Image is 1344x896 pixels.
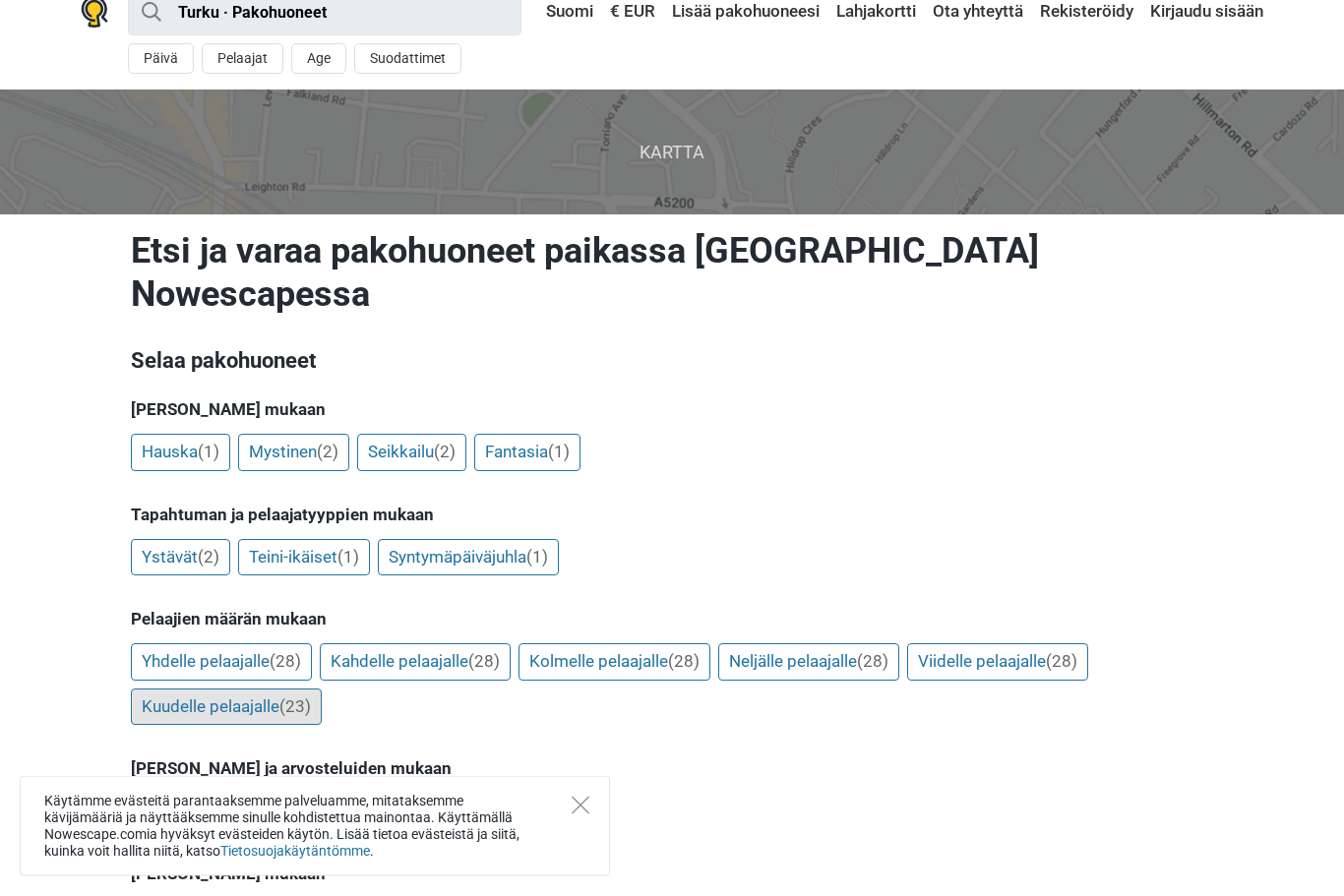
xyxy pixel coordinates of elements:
a: Hauska(1) [131,435,230,472]
span: (1) [526,548,548,567]
a: Seikkailu(2) [357,435,466,472]
h5: Pelaajien määrän mukaan [131,610,1213,629]
a: Mystinen(2) [238,435,349,472]
h5: [PERSON_NAME] mukaan [131,400,1213,420]
a: Viidelle pelaajalle(28) [907,644,1088,682]
span: (1) [337,548,359,567]
span: (2) [434,443,456,462]
a: Kahdelle pelaajalle(28) [320,644,511,682]
button: Päivä [128,44,194,75]
span: (1) [548,443,570,462]
span: (1) [198,443,219,462]
span: (28) [1046,652,1077,672]
div: Käytämme evästeitä parantaaksemme palveluamme, mitataksemme kävijämääriä ja näyttääksemme sinulle... [20,776,610,876]
h5: Tapahtuman ja pelaajatyyppien mukaan [131,506,1213,525]
img: Suomi [532,6,546,20]
h5: [PERSON_NAME] ja arvosteluiden mukaan [131,759,1213,779]
a: Kolmelle pelaajalle(28) [519,644,710,682]
a: Neljälle pelaajalle(28) [718,644,899,682]
a: Yhdelle pelaajalle(28) [131,644,312,682]
button: Close [572,797,589,814]
button: Suodattimet [354,44,461,75]
span: (28) [468,652,500,672]
h1: Etsi ja varaa pakohuoneet paikassa [GEOGRAPHIC_DATA] Nowescapessa [131,230,1213,317]
h5: [PERSON_NAME] mukaan [131,865,1213,884]
a: Teini-ikäiset(1) [238,540,370,577]
span: (28) [668,652,700,672]
span: (23) [279,697,311,717]
button: Age [291,44,346,75]
span: (2) [198,548,219,567]
span: (28) [857,652,888,672]
a: Syntymäpäiväjuhla(1) [378,540,559,577]
button: Pelaajat [202,44,283,75]
span: (2) [317,443,338,462]
a: Tietosuojakäytäntömme [220,843,370,859]
a: Fantasia(1) [474,435,580,472]
span: (28) [270,652,301,672]
a: Ystävät(2) [131,540,230,577]
a: Kuudelle pelaajalle(23) [131,689,322,727]
h3: Selaa pakohuoneet [131,346,1213,378]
